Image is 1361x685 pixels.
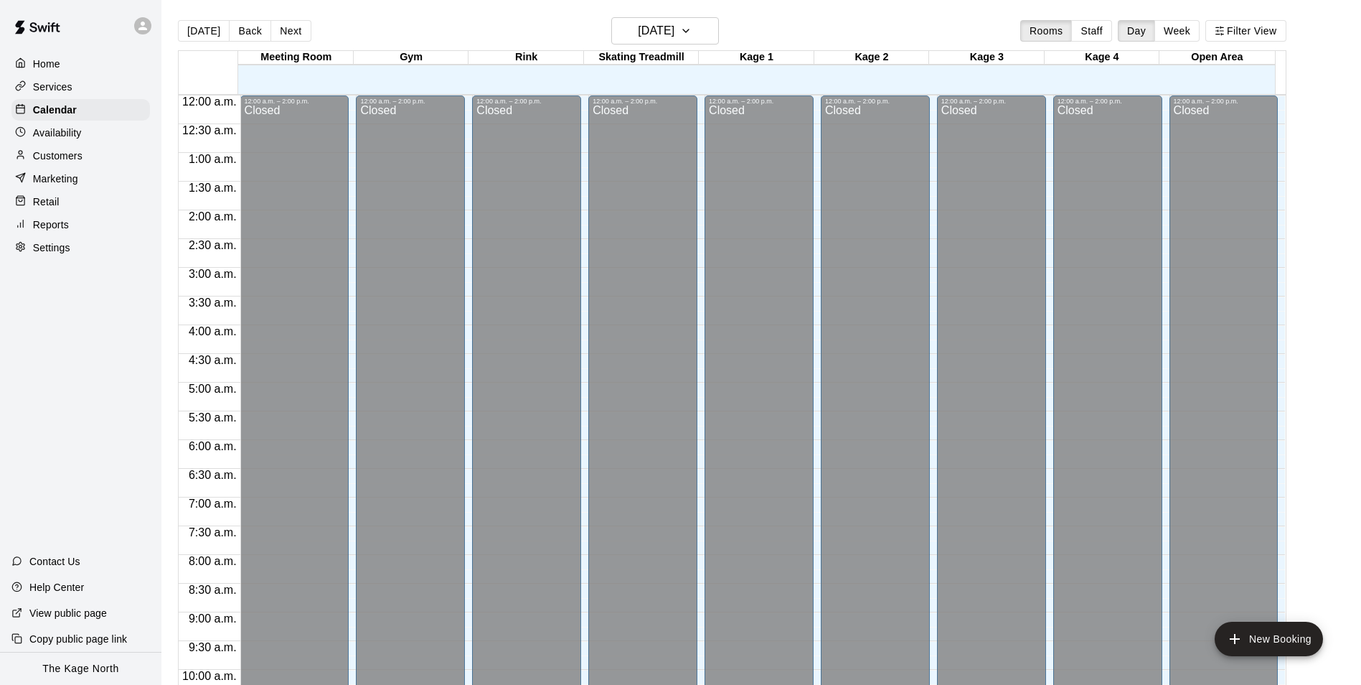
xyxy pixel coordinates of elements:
[354,51,468,65] div: Gym
[1154,20,1200,42] button: Week
[814,51,929,65] div: Kage 2
[941,98,1042,105] div: 12:00 a.m. – 2:00 p.m.
[185,469,240,481] span: 6:30 a.m.
[185,210,240,223] span: 2:00 a.m.
[593,98,693,105] div: 12:00 a.m. – 2:00 p.m.
[1215,622,1323,656] button: add
[1205,20,1286,42] button: Filter View
[1118,20,1155,42] button: Day
[185,297,240,309] span: 3:30 a.m.
[29,554,80,569] p: Contact Us
[185,411,240,424] span: 5:30 a.m.
[11,53,150,75] a: Home
[185,153,240,165] span: 1:00 a.m.
[11,168,150,190] a: Marketing
[185,325,240,337] span: 4:00 a.m.
[11,76,150,98] a: Services
[270,20,311,42] button: Next
[1020,20,1072,42] button: Rooms
[185,383,240,395] span: 5:00 a.m.
[33,241,70,255] p: Settings
[476,98,577,105] div: 12:00 a.m. – 2:00 p.m.
[33,172,78,186] p: Marketing
[11,214,150,236] a: Reports
[179,670,240,682] span: 10:00 a.m.
[185,182,240,194] span: 1:30 a.m.
[179,95,240,108] span: 12:00 a.m.
[245,98,345,105] div: 12:00 a.m. – 2:00 p.m.
[11,99,150,121] a: Calendar
[33,195,60,209] p: Retail
[185,526,240,539] span: 7:30 a.m.
[238,51,353,65] div: Meeting Room
[584,51,699,65] div: Skating Treadmill
[638,21,674,41] h6: [DATE]
[33,149,83,163] p: Customers
[185,584,240,596] span: 8:30 a.m.
[11,237,150,258] a: Settings
[1045,51,1159,65] div: Kage 4
[185,498,240,510] span: 7:00 a.m.
[1174,98,1274,105] div: 12:00 a.m. – 2:00 p.m.
[33,126,82,140] p: Availability
[178,20,230,42] button: [DATE]
[33,80,72,94] p: Services
[229,20,271,42] button: Back
[11,122,150,144] a: Availability
[611,17,719,45] button: [DATE]
[468,51,583,65] div: Rink
[1159,51,1274,65] div: Open Area
[33,57,60,71] p: Home
[179,124,240,136] span: 12:30 a.m.
[1058,98,1158,105] div: 12:00 a.m. – 2:00 p.m.
[29,606,107,620] p: View public page
[699,51,814,65] div: Kage 1
[185,641,240,653] span: 9:30 a.m.
[185,354,240,366] span: 4:30 a.m.
[1071,20,1112,42] button: Staff
[185,612,240,625] span: 9:00 a.m.
[185,440,240,452] span: 6:00 a.m.
[185,239,240,251] span: 2:30 a.m.
[29,580,84,595] p: Help Center
[33,218,69,232] p: Reports
[709,98,809,105] div: 12:00 a.m. – 2:00 p.m.
[825,98,926,105] div: 12:00 a.m. – 2:00 p.m.
[11,145,150,167] a: Customers
[929,51,1044,65] div: Kage 3
[185,268,240,280] span: 3:00 a.m.
[33,103,77,117] p: Calendar
[185,555,240,567] span: 8:00 a.m.
[42,661,119,676] p: The Kage North
[360,98,461,105] div: 12:00 a.m. – 2:00 p.m.
[11,191,150,213] a: Retail
[29,632,127,646] p: Copy public page link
